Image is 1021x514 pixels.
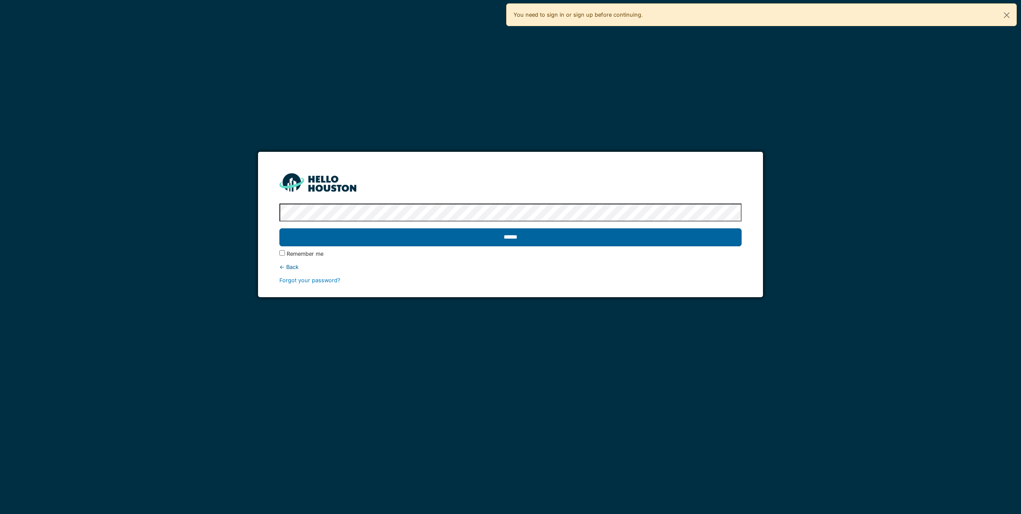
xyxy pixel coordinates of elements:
[279,263,742,271] div: ← Back
[279,277,340,284] a: Forgot your password?
[506,3,1017,26] div: You need to sign in or sign up before continuing.
[279,173,356,192] img: HH_line-BYnF2_Hg.png
[997,4,1016,27] button: Close
[287,250,323,258] label: Remember me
